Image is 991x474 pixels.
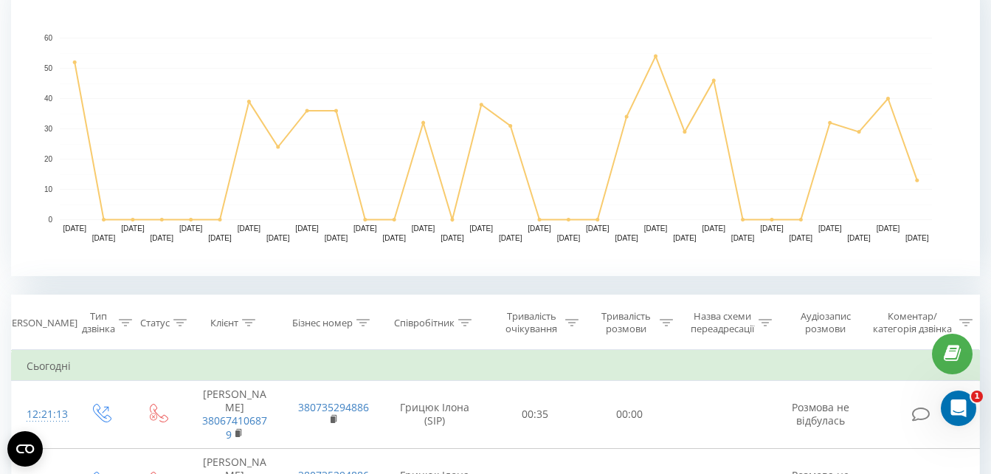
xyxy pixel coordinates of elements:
text: [DATE] [673,234,697,242]
text: [DATE] [790,234,813,242]
text: [DATE] [877,224,900,233]
span: Розмова не відбулась [792,400,849,427]
span: 1 [971,391,983,402]
text: 60 [44,34,53,42]
text: 30 [44,125,53,133]
div: [PERSON_NAME] [3,317,77,329]
text: [DATE] [179,224,203,233]
text: [DATE] [92,234,116,242]
text: [DATE] [382,234,406,242]
text: 0 [48,216,52,224]
div: Тип дзвінка [82,310,115,335]
div: Співробітник [394,317,455,329]
text: [DATE] [731,234,755,242]
text: [DATE] [702,224,726,233]
text: [DATE] [499,234,522,242]
text: [DATE] [238,224,261,233]
td: 00:00 [582,381,677,449]
div: Назва схеми переадресації [690,310,754,335]
text: [DATE] [266,234,290,242]
text: 40 [44,95,53,103]
div: Тривалість очікування [501,310,562,335]
a: 380674106879 [202,413,267,441]
text: [DATE] [151,234,174,242]
div: Аудіозапис розмови [789,310,863,335]
div: Статус [140,317,170,329]
text: [DATE] [208,234,232,242]
text: [DATE] [295,224,319,233]
text: [DATE] [412,224,435,233]
iframe: Intercom live chat [941,391,976,426]
text: [DATE] [353,224,377,233]
text: [DATE] [644,224,668,233]
text: [DATE] [441,234,464,242]
td: Сьогодні [12,351,980,381]
button: Open CMP widget [7,431,43,467]
td: Грицюк Ілона (SIP) [382,381,488,449]
text: [DATE] [557,234,581,242]
div: Тривалість розмови [595,310,656,335]
text: [DATE] [470,224,494,233]
text: [DATE] [760,224,784,233]
td: [PERSON_NAME] [185,381,283,449]
text: [DATE] [818,224,842,233]
text: [DATE] [905,234,929,242]
td: 00:35 [488,381,582,449]
div: 12:21:13 [27,400,57,429]
text: [DATE] [121,224,145,233]
text: 20 [44,155,53,163]
text: [DATE] [847,234,871,242]
div: Бізнес номер [292,317,353,329]
text: [DATE] [63,224,86,233]
text: 10 [44,185,53,193]
text: 50 [44,64,53,72]
text: [DATE] [528,224,551,233]
text: [DATE] [586,224,610,233]
text: [DATE] [615,234,638,242]
div: Коментар/категорія дзвінка [869,310,956,335]
a: 380735294886 [298,400,369,414]
text: [DATE] [325,234,348,242]
div: Клієнт [210,317,238,329]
